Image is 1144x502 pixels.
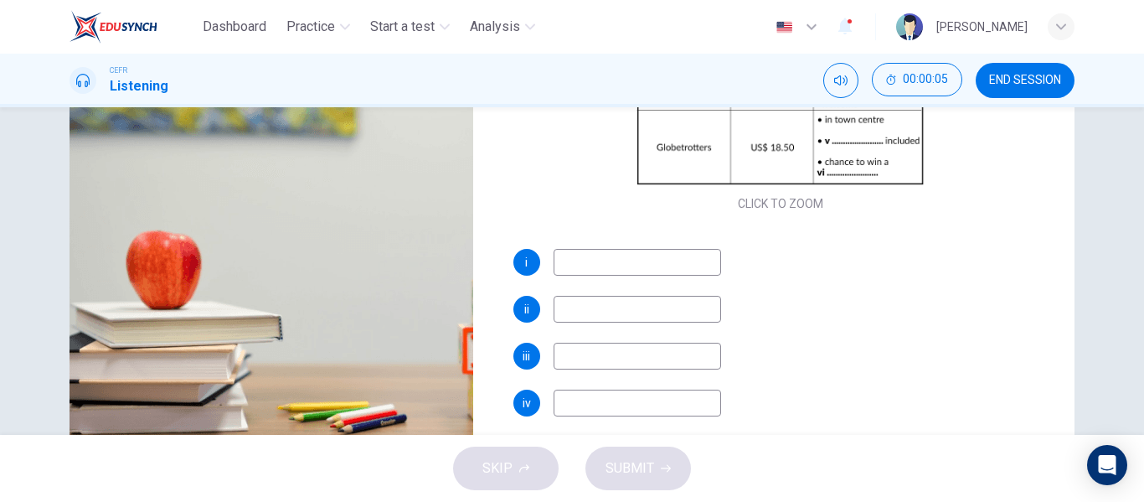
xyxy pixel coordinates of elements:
[774,21,795,34] img: en
[110,65,127,76] span: CEFR
[872,63,962,96] button: 00:00:05
[280,12,357,42] button: Practice
[363,12,456,42] button: Start a test
[70,10,196,44] a: EduSynch logo
[203,17,266,37] span: Dashboard
[976,63,1074,98] button: END SESSION
[70,10,157,44] img: EduSynch logo
[936,17,1028,37] div: [PERSON_NAME]
[470,17,520,37] span: Analysis
[903,73,948,86] span: 00:00:05
[463,12,542,42] button: Analysis
[196,12,273,42] button: Dashboard
[524,303,529,315] span: ii
[70,64,473,472] img: Holiday in Queenstown
[286,17,335,37] span: Practice
[370,17,435,37] span: Start a test
[523,397,531,409] span: iv
[523,350,530,362] span: iii
[1087,445,1127,485] div: Open Intercom Messenger
[525,256,528,268] span: i
[896,13,923,40] img: Profile picture
[872,63,962,98] div: Hide
[989,74,1061,87] span: END SESSION
[823,63,858,98] div: Mute
[110,76,168,96] h1: Listening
